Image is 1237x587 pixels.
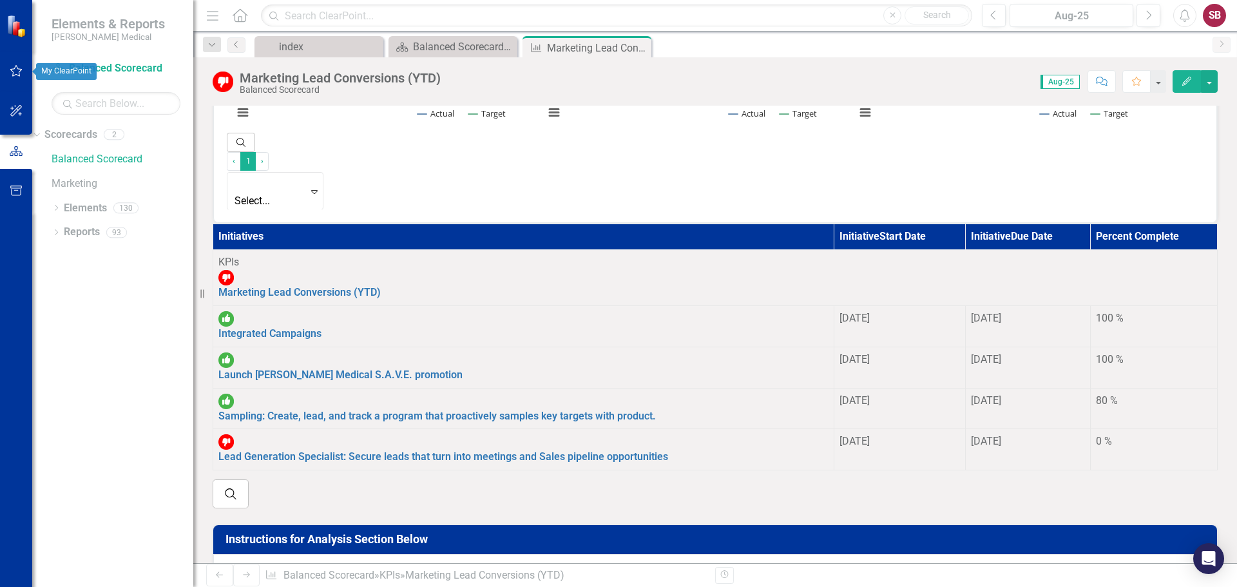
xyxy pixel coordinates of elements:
[971,312,1001,324] span: [DATE]
[213,72,233,92] img: Below Target
[839,312,870,324] span: [DATE]
[839,229,960,244] div: Initiative Start Date
[218,394,234,409] img: On or Above Target
[52,152,193,167] a: Balanced Scorecard
[52,16,165,32] span: Elements & Reports
[213,429,834,470] td: Double-Click to Edit Right Click for Context Menu
[392,39,514,55] a: Balanced Scorecard Welcome Page
[729,108,765,119] button: Show Actual
[44,128,97,142] a: Scorecards
[213,388,834,429] td: Double-Click to Edit Right Click for Context Menu
[1096,434,1212,449] div: 0 %
[218,410,656,422] a: Sampling: Create, lead, and track a program that proactively samples key targets with product.
[218,270,234,285] img: Below Target
[218,327,321,340] a: Integrated Campaigns
[218,255,1212,270] div: KPIs
[413,39,514,55] div: Balanced Scorecard Welcome Page
[780,108,818,119] button: Show Target
[225,533,1209,546] h3: Instructions for Analysis Section Below
[417,108,454,119] button: Show Actual
[1193,543,1224,574] div: Open Intercom Messenger
[1091,108,1129,119] button: Show Target
[218,434,234,450] img: Below Target
[52,92,180,115] input: Search Below...
[1096,394,1212,409] div: 80 %
[240,85,441,95] div: Balanced Scorecard
[261,157,264,166] span: ›
[1096,352,1212,367] div: 100 %
[233,157,235,166] span: ‹
[240,152,256,170] span: 1
[839,394,870,407] span: [DATE]
[283,569,374,581] a: Balanced Scorecard
[218,369,463,381] a: Launch [PERSON_NAME] Medical S.A.V.E. promotion
[261,5,972,27] input: Search ClearPoint...
[1010,4,1133,27] button: Aug-25
[64,225,100,240] a: Reports
[971,435,1001,447] span: [DATE]
[468,108,506,119] button: Show Target
[279,39,380,55] div: index
[113,202,139,213] div: 130
[1091,429,1218,470] td: Double-Click to Edit
[218,352,234,368] img: On or Above Target
[218,311,234,327] img: On or Above Target
[240,71,441,85] div: Marketing Lead Conversions (YTD)
[405,569,564,581] div: Marketing Lead Conversions (YTD)
[971,353,1001,365] span: [DATE]
[971,229,1085,244] div: Initiative Due Date
[856,104,874,122] button: View chart menu, Chart
[1096,311,1212,326] div: 100 %
[213,347,834,388] td: Double-Click to Edit Right Click for Context Menu
[213,305,834,347] td: Double-Click to Edit Right Click for Context Menu
[547,40,648,56] div: Marketing Lead Conversions (YTD)
[905,6,969,24] button: Search
[839,353,870,365] span: [DATE]
[235,194,285,209] div: Select...
[218,286,381,298] a: Marketing Lead Conversions (YTD)
[839,435,870,447] span: [DATE]
[213,250,1218,306] td: Double-Click to Edit Right Click for Context Menu
[1091,388,1218,429] td: Double-Click to Edit
[106,227,127,238] div: 93
[104,130,124,140] div: 2
[52,61,180,76] a: Balanced Scorecard
[6,15,29,37] img: ClearPoint Strategy
[64,201,107,216] a: Elements
[36,63,97,80] div: My ClearPoint
[923,10,951,20] span: Search
[1203,4,1226,27] button: SB
[1040,108,1077,119] button: Show Actual
[234,104,252,122] button: View chart menu, Chart
[52,32,165,42] small: [PERSON_NAME] Medical
[258,39,380,55] a: index
[971,394,1001,407] span: [DATE]
[265,568,705,583] div: » »
[218,229,829,244] div: Initiatives
[1040,75,1080,89] span: Aug-25
[1014,8,1129,24] div: Aug-25
[1091,347,1218,388] td: Double-Click to Edit
[218,450,668,463] a: Lead Generation Specialist: Secure leads that turn into meetings and Sales pipeline opportunities
[1091,305,1218,347] td: Double-Click to Edit
[52,177,193,191] a: Marketing
[545,104,563,122] button: View chart menu, Chart
[379,569,400,581] a: KPIs
[1096,229,1212,244] div: Percent Complete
